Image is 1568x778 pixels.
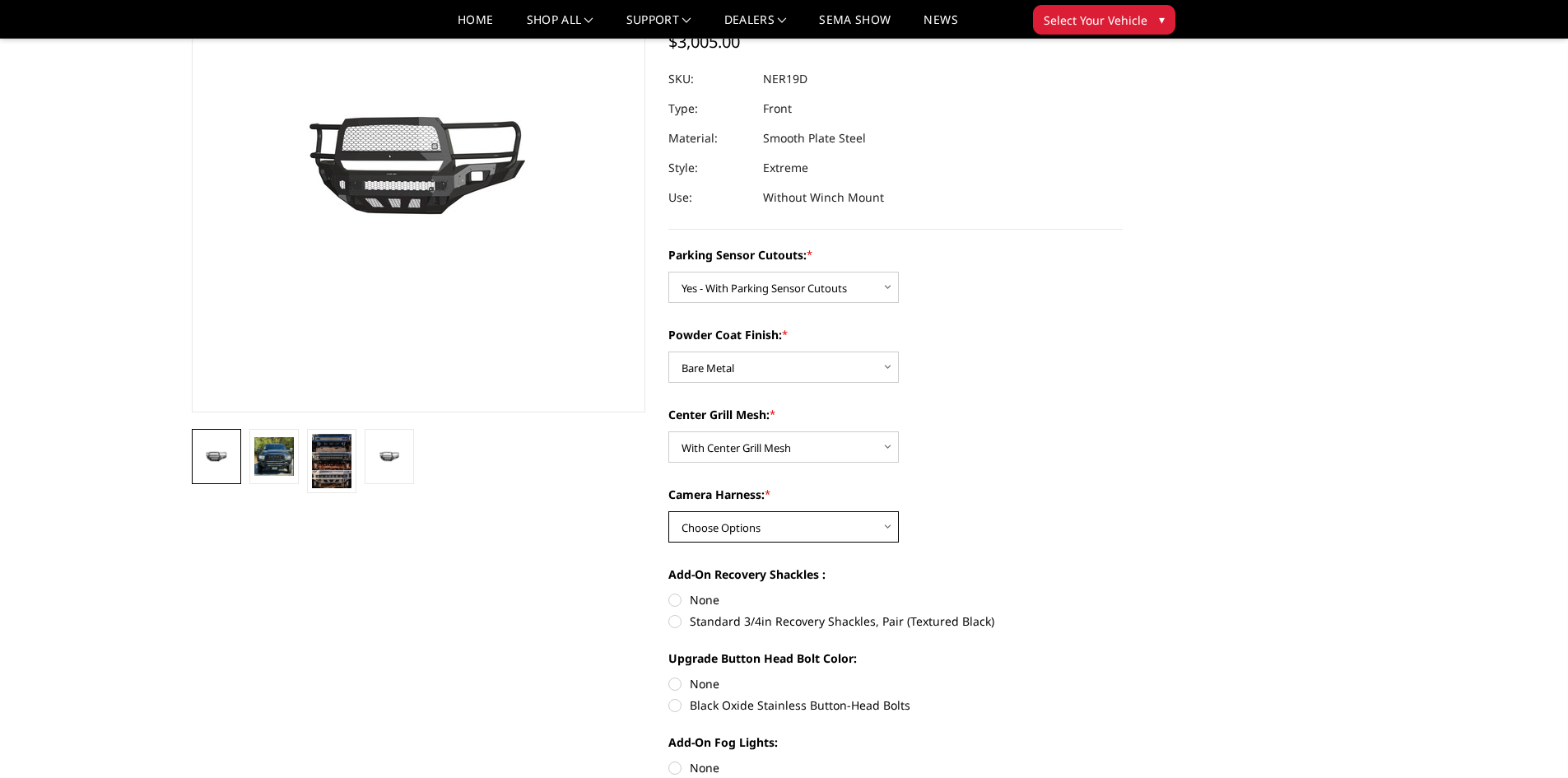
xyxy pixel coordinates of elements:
label: Standard 3/4in Recovery Shackles, Pair (Textured Black) [668,613,1123,630]
label: Upgrade Button Head Bolt Color: [668,650,1123,667]
img: 2019-2025 Ram 4500-5500 - Freedom Series - Extreme Front Bumper (Non-Winch) [254,437,294,476]
dt: Use: [668,183,751,212]
span: ▾ [1159,11,1165,28]
label: Add-On Recovery Shackles : [668,566,1123,583]
img: 2019-2025 Ram 4500-5500 - Freedom Series - Extreme Front Bumper (Non-Winch) [370,447,409,466]
label: Camera Harness: [668,486,1123,503]
label: Powder Coat Finish: [668,326,1123,343]
iframe: Chat Widget [1486,699,1568,778]
img: 2019-2025 Ram 4500-5500 - Freedom Series - Extreme Front Bumper (Non-Winch) [197,447,236,466]
dt: SKU: [668,64,751,94]
label: None [668,675,1123,692]
dd: NER19D [763,64,807,94]
label: Add-On Fog Lights: [668,734,1123,751]
a: News [924,14,957,38]
a: Dealers [724,14,787,38]
span: Select Your Vehicle [1044,12,1147,29]
a: shop all [527,14,593,38]
label: None [668,759,1123,776]
span: $3,005.00 [668,30,740,53]
dd: Smooth Plate Steel [763,123,866,153]
img: 2019-2025 Ram 4500-5500 - Freedom Series - Extreme Front Bumper (Non-Winch) [312,434,351,488]
label: Center Grill Mesh: [668,406,1123,423]
dd: Without Winch Mount [763,183,884,212]
label: None [668,591,1123,608]
dt: Style: [668,153,751,183]
a: Support [626,14,691,38]
label: Parking Sensor Cutouts: [668,246,1123,263]
dt: Material: [668,123,751,153]
a: SEMA Show [819,14,891,38]
dd: Extreme [763,153,808,183]
dt: Type: [668,94,751,123]
a: Home [458,14,493,38]
button: Select Your Vehicle [1033,5,1175,35]
dd: Front [763,94,792,123]
label: Black Oxide Stainless Button-Head Bolts [668,696,1123,714]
